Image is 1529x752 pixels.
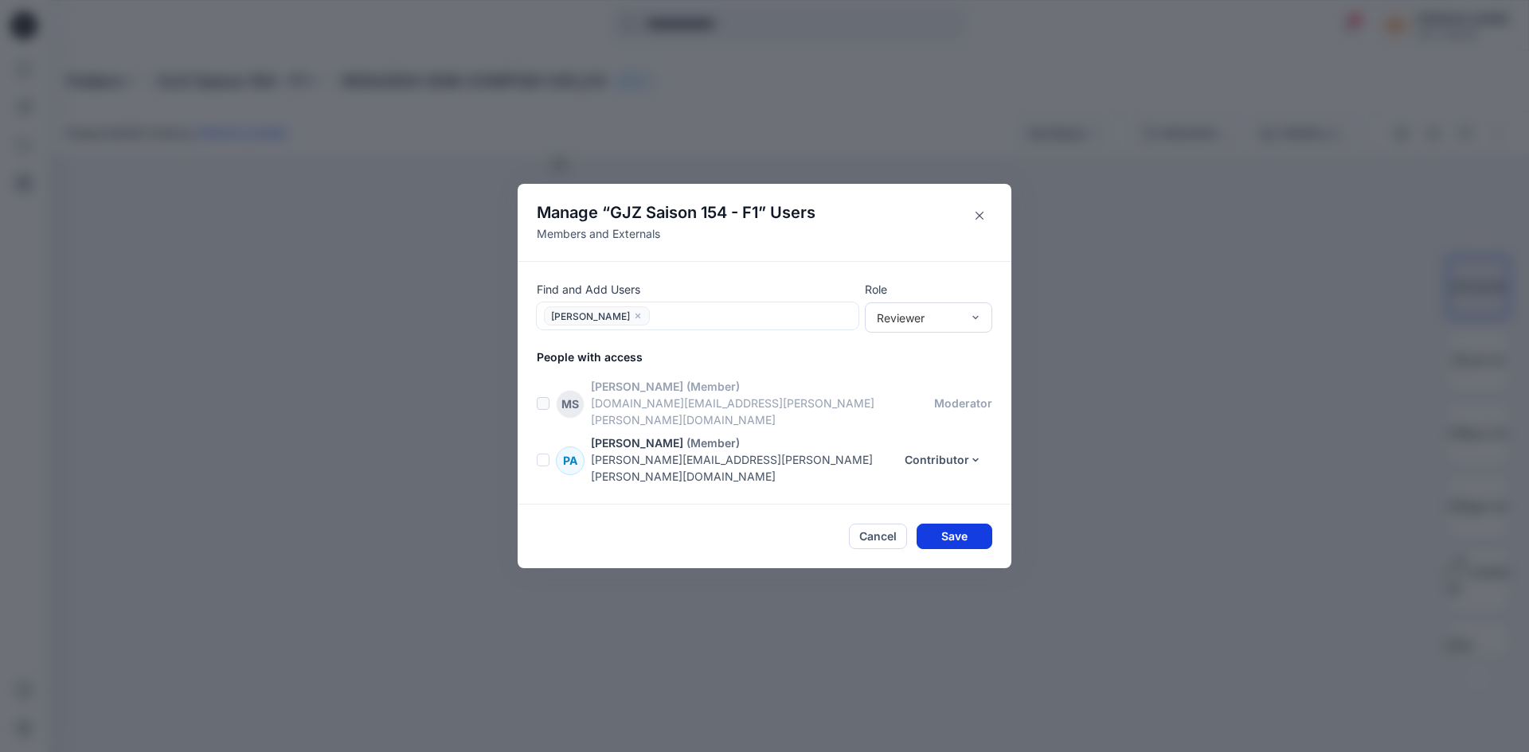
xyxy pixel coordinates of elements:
[934,395,992,411] p: moderator
[686,434,740,451] p: (Member)
[633,308,643,324] button: close
[537,349,1011,365] p: People with access
[686,378,740,395] p: (Member)
[556,446,585,475] div: PA
[591,395,934,428] p: [DOMAIN_NAME][EMAIL_ADDRESS][PERSON_NAME][PERSON_NAME][DOMAIN_NAME]
[610,203,758,222] span: GJZ Saison 154 - F1
[537,203,815,222] h4: Manage “ ” Users
[556,390,585,419] div: MS
[865,281,992,298] p: Role
[591,451,894,485] p: [PERSON_NAME][EMAIL_ADDRESS][PERSON_NAME][PERSON_NAME][DOMAIN_NAME]
[967,203,992,228] button: Close
[849,524,907,549] button: Cancel
[551,310,630,327] span: [PERSON_NAME]
[877,310,961,326] div: Reviewer
[917,524,992,549] button: Save
[591,378,683,395] p: [PERSON_NAME]
[537,225,815,242] p: Members and Externals
[591,434,683,451] p: [PERSON_NAME]
[894,447,992,473] button: Contributor
[537,281,858,298] p: Find and Add Users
